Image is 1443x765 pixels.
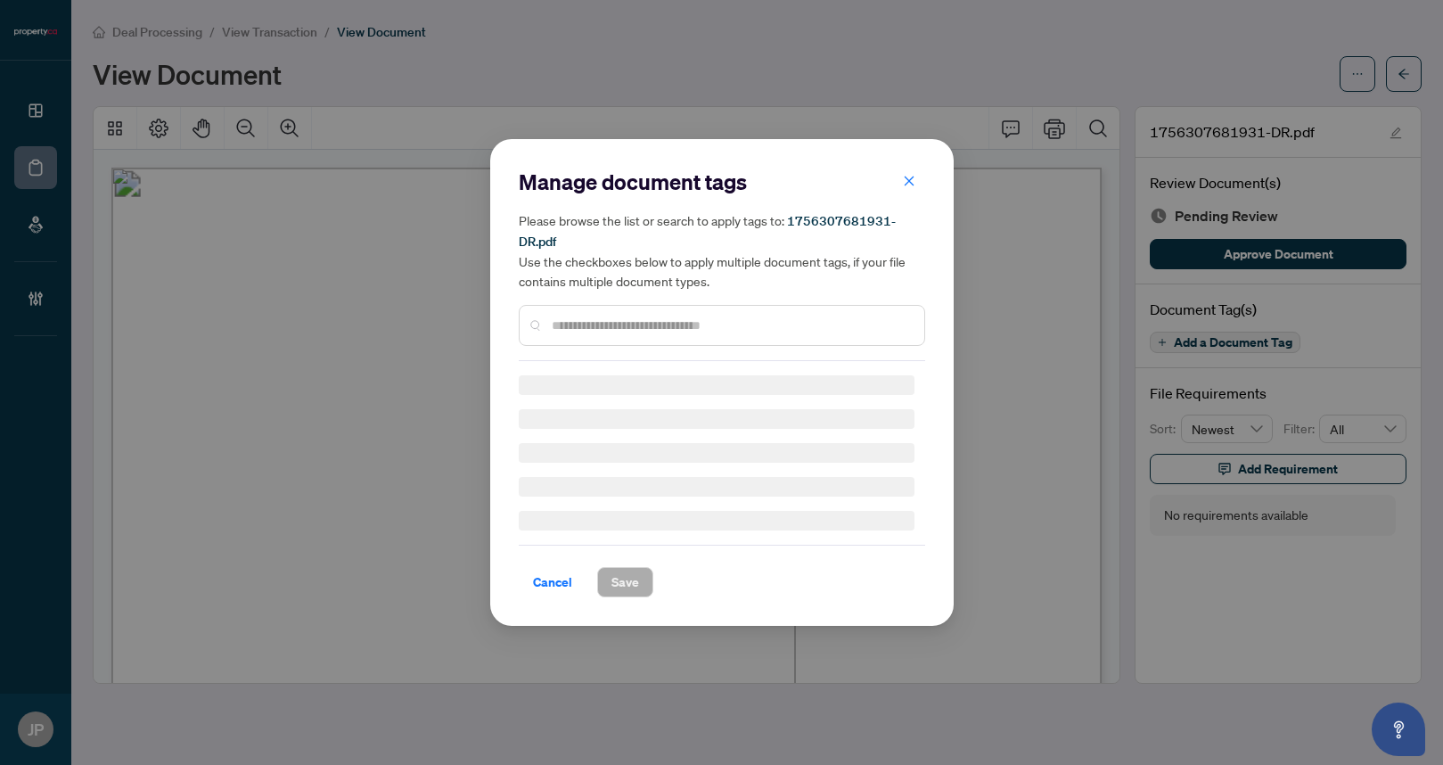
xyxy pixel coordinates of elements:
span: 1756307681931-DR.pdf [519,213,896,250]
button: Open asap [1372,703,1425,756]
h5: Please browse the list or search to apply tags to: Use the checkboxes below to apply multiple doc... [519,210,925,291]
button: Save [597,567,653,597]
h2: Manage document tags [519,168,925,196]
button: Cancel [519,567,586,597]
span: Cancel [533,568,572,596]
span: close [903,175,915,187]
